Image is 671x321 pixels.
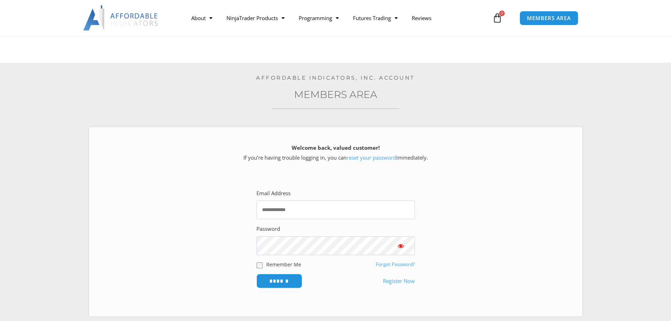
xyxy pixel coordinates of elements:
[499,11,505,16] span: 0
[387,236,415,255] button: Show password
[256,74,415,81] a: Affordable Indicators, Inc. Account
[83,5,159,31] img: LogoAI | Affordable Indicators – NinjaTrader
[294,88,377,100] a: Members Area
[256,224,280,234] label: Password
[376,261,415,267] a: Forgot Password?
[292,10,346,26] a: Programming
[346,10,405,26] a: Futures Trading
[219,10,292,26] a: NinjaTrader Products
[292,144,380,151] strong: Welcome back, valued customer!
[482,8,513,28] a: 0
[256,189,291,198] label: Email Address
[383,276,415,286] a: Register Now
[347,154,396,161] a: reset your password
[266,261,301,268] label: Remember Me
[405,10,439,26] a: Reviews
[527,16,571,21] span: MEMBERS AREA
[184,10,219,26] a: About
[101,143,570,163] p: If you’re having trouble logging in, you can immediately.
[520,11,578,25] a: MEMBERS AREA
[184,10,491,26] nav: Menu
